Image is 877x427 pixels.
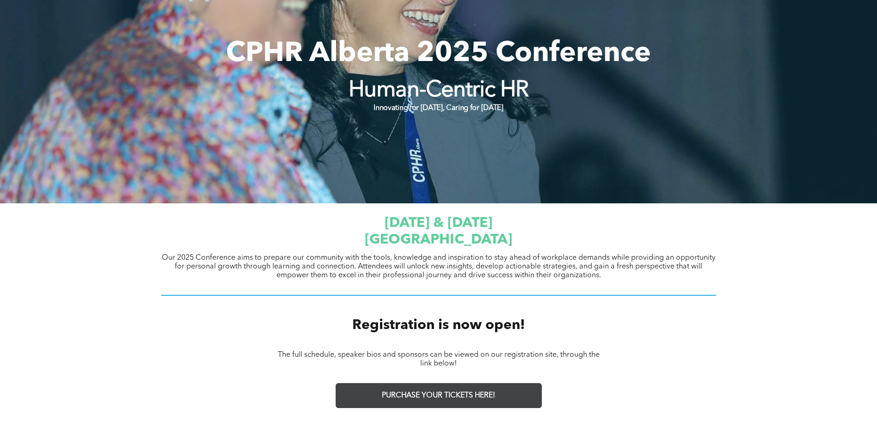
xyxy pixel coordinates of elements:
span: Registration is now open! [352,318,525,332]
span: Our 2025 Conference aims to prepare our community with the tools, knowledge and inspiration to st... [162,254,716,279]
a: PURCHASE YOUR TICKETS HERE! [336,383,542,408]
span: The full schedule, speaker bios and sponsors can be viewed on our registration site, through the ... [278,351,600,367]
span: [GEOGRAPHIC_DATA] [365,233,512,247]
span: [DATE] & [DATE] [385,216,492,230]
span: CPHR Alberta 2025 Conference [226,40,651,68]
strong: Innovating for [DATE], Caring for [DATE] [374,104,503,112]
span: PURCHASE YOUR TICKETS HERE! [382,391,495,400]
strong: Human-Centric HR [349,79,529,102]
